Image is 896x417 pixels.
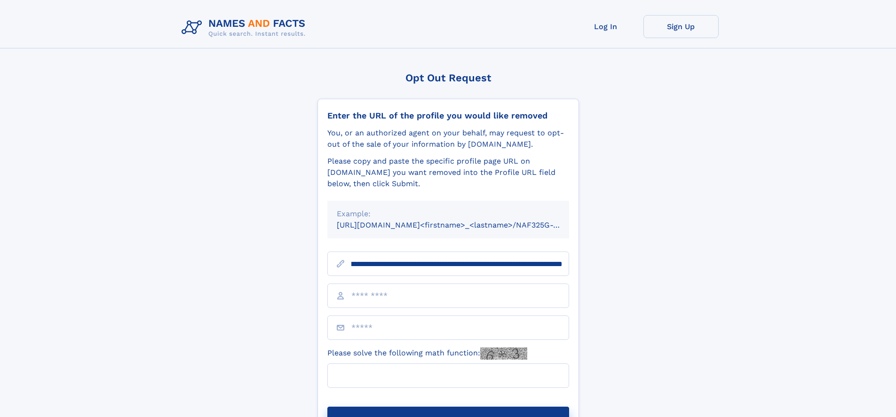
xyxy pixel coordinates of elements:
[327,110,569,121] div: Enter the URL of the profile you would like removed
[643,15,719,38] a: Sign Up
[327,156,569,189] div: Please copy and paste the specific profile page URL on [DOMAIN_NAME] you want removed into the Pr...
[327,347,527,360] label: Please solve the following math function:
[337,220,587,229] small: [URL][DOMAIN_NAME]<firstname>_<lastname>/NAF325G-xxxxxxxx
[568,15,643,38] a: Log In
[327,127,569,150] div: You, or an authorized agent on your behalf, may request to opt-out of the sale of your informatio...
[337,208,560,220] div: Example:
[178,15,313,40] img: Logo Names and Facts
[317,72,579,84] div: Opt Out Request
